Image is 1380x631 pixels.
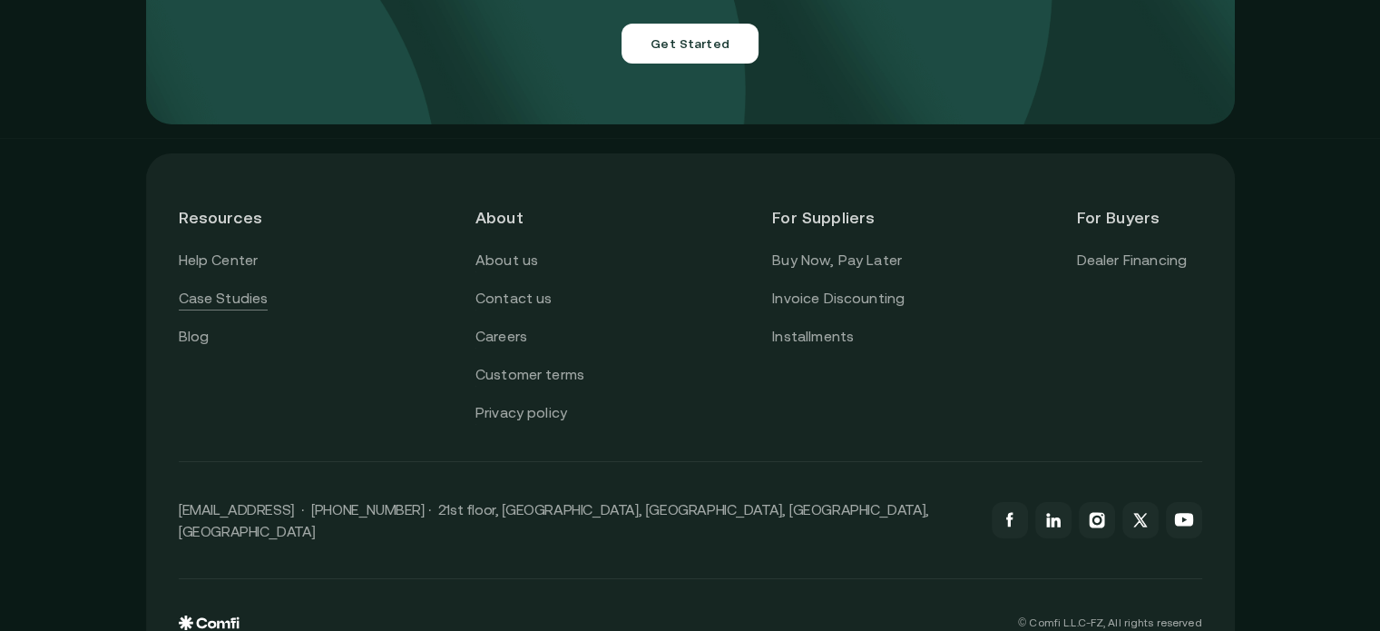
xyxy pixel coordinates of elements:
img: comfi logo [179,616,240,630]
header: For Buyers [1076,186,1201,249]
a: Privacy policy [475,401,567,425]
a: Contact us [475,287,553,311]
a: Careers [475,325,527,349]
button: Get Started [621,24,759,64]
p: © Comfi L.L.C-FZ, All rights reserved [1018,616,1201,629]
header: About [475,186,601,249]
a: Buy Now, Pay Later [772,249,902,272]
a: Case Studies [179,287,269,311]
a: Customer terms [475,363,584,387]
a: Dealer Financing [1076,249,1187,272]
header: For Suppliers [772,186,905,249]
a: Blog [179,325,210,349]
a: Installments [772,325,854,349]
header: Resources [179,186,304,249]
p: [EMAIL_ADDRESS] · [PHONE_NUMBER] · 21st floor, [GEOGRAPHIC_DATA], [GEOGRAPHIC_DATA], [GEOGRAPHIC_... [179,498,974,542]
a: About us [475,249,538,272]
a: Help Center [179,249,259,272]
a: Invoice Discounting [772,287,905,311]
